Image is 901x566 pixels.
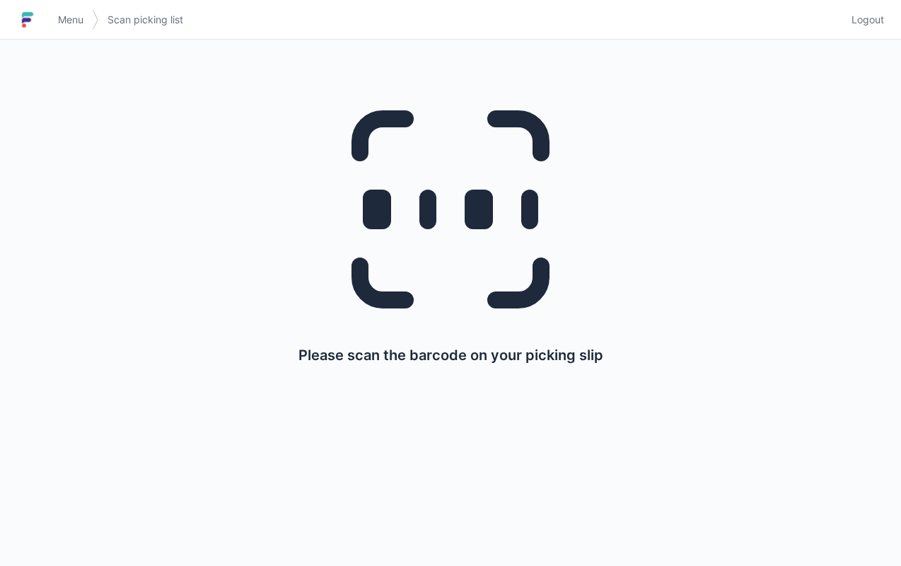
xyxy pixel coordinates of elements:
span: Logout [851,13,884,27]
span: Scan picking list [107,13,183,27]
img: svg> [92,3,99,37]
a: Menu [50,7,92,33]
p: Please scan the barcode on your picking slip [298,345,603,365]
img: logo-small.jpg [17,8,38,31]
a: Logout [843,7,884,33]
span: Menu [58,13,83,27]
a: Scan picking list [99,7,192,33]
